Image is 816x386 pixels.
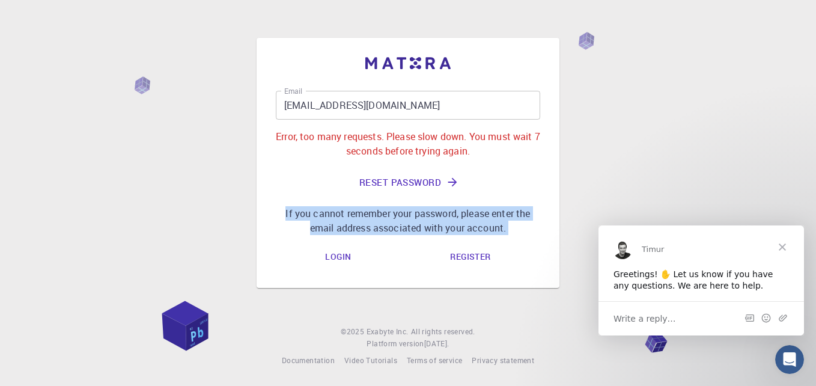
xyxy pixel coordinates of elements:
span: Video Tutorials [344,355,397,365]
p: If you cannot remember your password, please enter the email address associated with your account. [276,206,540,235]
a: Privacy statement [472,355,534,367]
span: Documentation [282,355,335,365]
span: [DATE] . [424,339,449,348]
button: Reset Password [276,168,540,197]
label: Email [284,86,303,96]
a: Documentation [282,355,335,367]
a: Video Tutorials [344,355,397,367]
span: Platform version [367,338,424,350]
span: Exabyte Inc. [367,326,409,336]
a: Terms of service [407,355,462,367]
span: Terms of service [407,355,462,365]
span: Privacy statement [472,355,534,365]
span: © 2025 [341,326,366,338]
iframe: Intercom live chat [775,345,804,374]
p: Error, too many requests. Please slow down. You must wait 7 seconds before trying again. [276,129,540,158]
a: Login [315,245,361,269]
iframe: Intercom live chat message [598,225,804,335]
a: [DATE]. [424,338,449,350]
span: All rights reserved. [411,326,475,338]
a: Exabyte Inc. [367,326,409,338]
a: Register [440,245,500,269]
